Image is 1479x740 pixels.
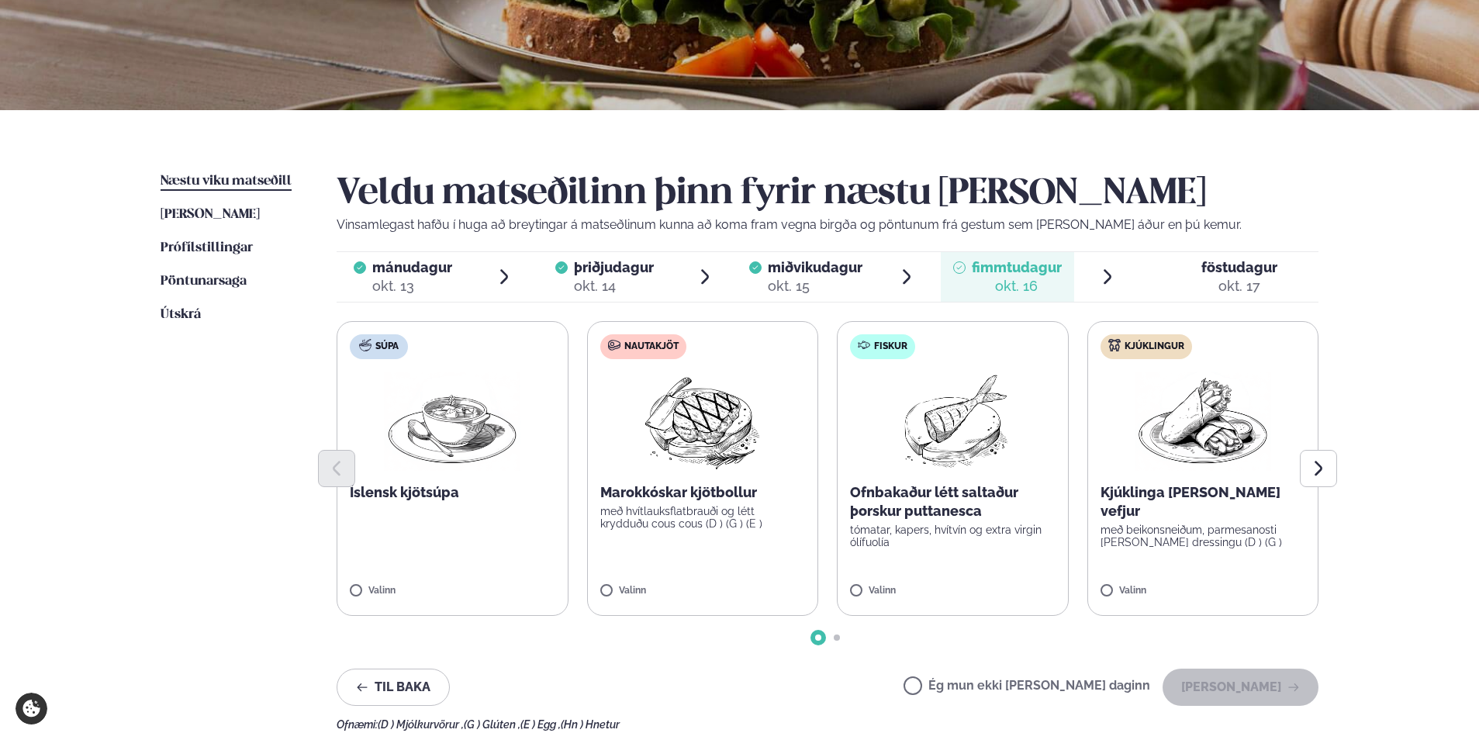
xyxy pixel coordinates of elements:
[574,259,654,275] span: þriðjudagur
[815,635,821,641] span: Go to slide 1
[608,339,620,351] img: beef.svg
[16,693,47,724] a: Cookie settings
[161,172,292,191] a: Næstu viku matseðill
[561,718,620,731] span: (Hn ) Hnetur
[161,239,253,258] a: Prófílstillingar
[520,718,561,731] span: (E ) Egg ,
[1201,259,1277,275] span: föstudagur
[1101,483,1306,520] p: Kjúklinga [PERSON_NAME] vefjur
[337,216,1318,234] p: Vinsamlegast hafðu í huga að breytingar á matseðlinum kunna að koma fram vegna birgða og pöntunum...
[318,450,355,487] button: Previous slide
[375,341,399,353] span: Súpa
[634,372,771,471] img: Beef-Meat.png
[161,272,247,291] a: Pöntunarsaga
[337,172,1318,216] h2: Veldu matseðilinn þinn fyrir næstu [PERSON_NAME]
[600,483,806,502] p: Marokkóskar kjötbollur
[850,524,1056,548] p: tómatar, kapers, hvítvín og extra virgin ólífuolía
[972,259,1062,275] span: fimmtudagur
[1163,669,1318,706] button: [PERSON_NAME]
[1300,450,1337,487] button: Next slide
[884,372,1021,471] img: Fish.png
[464,718,520,731] span: (G ) Glúten ,
[1201,277,1277,296] div: okt. 17
[161,206,260,224] a: [PERSON_NAME]
[972,277,1062,296] div: okt. 16
[337,718,1318,731] div: Ofnæmi:
[372,259,452,275] span: mánudagur
[161,275,247,288] span: Pöntunarsaga
[384,372,520,471] img: Soup.png
[161,308,201,321] span: Útskrá
[1101,524,1306,548] p: með beikonsneiðum, parmesanosti [PERSON_NAME] dressingu (D ) (G )
[161,175,292,188] span: Næstu viku matseðill
[161,306,201,324] a: Útskrá
[1108,339,1121,351] img: chicken.svg
[768,259,862,275] span: miðvikudagur
[359,339,371,351] img: soup.svg
[372,277,452,296] div: okt. 13
[1125,341,1184,353] span: Kjúklingur
[1135,372,1271,471] img: Wraps.png
[874,341,907,353] span: Fiskur
[858,339,870,351] img: fish.svg
[850,483,1056,520] p: Ofnbakaður létt saltaður þorskur puttanesca
[600,505,806,530] p: með hvítlauksflatbrauði og létt krydduðu cous cous (D ) (G ) (E )
[574,277,654,296] div: okt. 14
[161,241,253,254] span: Prófílstillingar
[337,669,450,706] button: Til baka
[834,635,840,641] span: Go to slide 2
[350,483,555,502] p: Íslensk kjötsúpa
[161,208,260,221] span: [PERSON_NAME]
[624,341,679,353] span: Nautakjöt
[378,718,464,731] span: (D ) Mjólkurvörur ,
[768,277,862,296] div: okt. 15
